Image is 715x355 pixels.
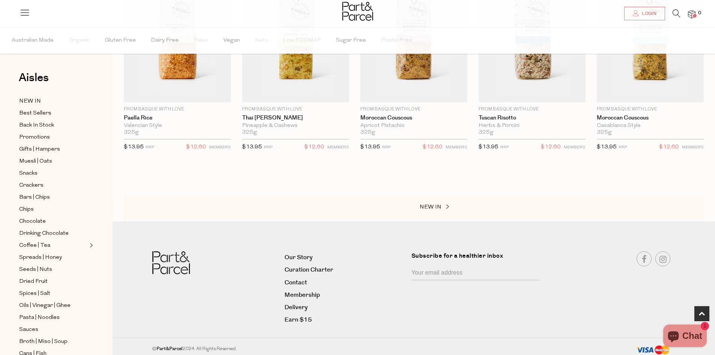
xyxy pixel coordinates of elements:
span: Broth | Miso | Soup [19,337,68,346]
span: Chips [19,205,34,214]
small: RRP [264,145,272,150]
label: Subscribe for a healthier inbox [411,251,544,266]
span: Low FODMAP [283,27,321,54]
span: $13.95 [242,144,262,150]
div: Herbs & Porcini [479,122,586,129]
a: Moroccan Couscous [360,115,467,121]
span: Crackers [19,181,44,190]
a: Contact [284,278,406,288]
a: NEW IN [19,97,87,106]
span: Oils | Vinegar | Ghee [19,301,71,310]
a: Curation Charter [284,265,406,275]
p: From Basque With Love [242,106,349,113]
span: Drinking Chocolate [19,229,69,238]
a: Broth | Miso | Soup [19,337,87,346]
span: 325g [597,129,612,136]
p: From Basque With Love [597,106,704,113]
span: Muesli | Oats [19,157,52,166]
span: 325g [479,129,494,136]
small: RRP [382,145,391,150]
p: From Basque With Love [124,106,231,113]
small: MEMBERS [564,145,586,150]
span: Spreads | Honey [19,253,62,262]
a: Crackers [19,181,87,190]
span: Spices | Salt [19,289,50,298]
span: Coffee | Tea [19,241,50,250]
span: Seeds | Nuts [19,265,52,274]
span: Australian Made [12,27,54,54]
span: Organic [69,27,90,54]
a: Aisles [19,72,49,91]
span: 325g [124,129,139,136]
span: $12.60 [186,142,206,152]
span: Snacks [19,169,38,178]
small: MEMBERS [209,145,231,150]
a: Drinking Chocolate [19,229,87,238]
span: Sugar Free [336,27,366,54]
small: MEMBERS [327,145,349,150]
span: Login [640,11,656,17]
a: Bars | Chips [19,193,87,202]
div: Apricot Pistachio [360,122,467,129]
small: RRP [500,145,509,150]
div: Valencian Style [124,122,231,129]
a: Seeds | Nuts [19,265,87,274]
a: Earn $15 [284,315,406,325]
a: Spices | Salt [19,289,87,298]
small: RRP [619,145,627,150]
input: Your email address [411,266,539,280]
span: Dried Fruit [19,277,48,286]
div: © 2024. All Rights Reserved. [152,345,555,353]
span: Chocolate [19,217,46,226]
span: Aisles [19,69,49,86]
small: RRP [146,145,154,150]
span: Bars | Chips [19,193,50,202]
span: Gluten Free [105,27,136,54]
p: From Basque With Love [360,106,467,113]
span: $12.60 [541,142,561,152]
span: Pasta | Noodles [19,313,60,322]
span: NEW IN [420,204,441,210]
a: Back In Stock [19,121,87,130]
a: Muesli | Oats [19,157,87,166]
img: Part&Parcel [152,251,190,274]
span: $13.95 [479,144,498,150]
a: 0 [688,10,695,18]
span: $12.60 [304,142,324,152]
span: Keto [255,27,268,54]
a: Chips [19,205,87,214]
a: Our Story [284,252,406,263]
span: Best Sellers [19,109,51,118]
span: $13.95 [124,144,144,150]
span: Back In Stock [19,121,54,130]
a: Tuscan Risotto [479,115,586,121]
a: Membership [284,290,406,300]
inbox-online-store-chat: Shopify online store chat [661,325,709,349]
a: Gifts | Hampers [19,145,87,154]
span: Sauces [19,325,38,334]
span: Promotions [19,133,50,142]
a: NEW IN [420,202,495,212]
span: Vegan [223,27,240,54]
span: Paleo [194,27,208,54]
span: Dairy Free [151,27,179,54]
span: Plastic Free [381,27,412,54]
div: Pineapple & Cashews [242,122,349,129]
a: Promotions [19,133,87,142]
a: Oils | Vinegar | Ghee [19,301,87,310]
a: Dried Fruit [19,277,87,286]
a: Chocolate [19,217,87,226]
span: Gifts | Hampers [19,145,60,154]
a: Sauces [19,325,87,334]
a: Delivery [284,302,406,313]
img: Part&Parcel [342,2,373,21]
a: Best Sellers [19,109,87,118]
span: $12.60 [659,142,679,152]
small: MEMBERS [446,145,467,150]
a: Snacks [19,169,87,178]
a: Moroccan Couscous [597,115,704,121]
span: 325g [242,129,257,136]
span: 0 [696,10,703,17]
span: $13.95 [360,144,380,150]
a: Paella Rice [124,115,231,121]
